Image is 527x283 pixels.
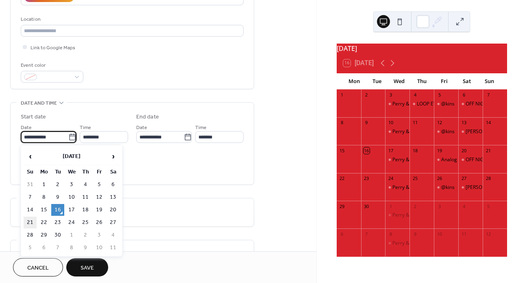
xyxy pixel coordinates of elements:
[478,73,501,90] div: Sun
[417,101,464,107] div: LOOP EVENT GROUP
[409,101,434,107] div: LOOP EVENT GROUP
[339,203,345,209] div: 29
[436,92,442,98] div: 5
[37,166,50,178] th: Mo
[65,242,78,254] td: 8
[65,217,78,228] td: 24
[65,191,78,203] td: 10
[385,101,409,107] div: Perry & Mark
[364,176,370,182] div: 23
[392,101,449,107] div: Perry & [PERSON_NAME]
[461,176,467,182] div: 27
[107,242,120,254] td: 11
[385,156,409,163] div: Perry & Mark
[461,92,467,98] div: 6
[392,156,449,163] div: Perry & [PERSON_NAME]
[24,204,37,216] td: 14
[436,147,442,154] div: 19
[79,217,92,228] td: 25
[388,231,394,237] div: 8
[24,229,37,241] td: 28
[466,184,504,191] div: [PERSON_NAME]
[412,92,418,98] div: 4
[441,156,473,163] div: Analog Sound
[434,184,458,191] div: @kins
[37,179,50,191] td: 1
[385,212,409,219] div: Perry & Mark
[37,229,50,241] td: 29
[79,179,92,191] td: 4
[485,147,491,154] div: 21
[13,258,63,276] button: Cancel
[458,128,483,135] div: Bobby Boots
[436,203,442,209] div: 3
[21,15,242,24] div: Location
[412,147,418,154] div: 18
[388,147,394,154] div: 17
[79,204,92,216] td: 18
[66,258,108,276] button: Save
[433,73,455,90] div: Fri
[434,101,458,107] div: @kins
[388,73,410,90] div: Wed
[65,179,78,191] td: 3
[21,113,46,121] div: Start date
[37,242,50,254] td: 6
[24,179,37,191] td: 31
[388,203,394,209] div: 1
[485,120,491,126] div: 14
[27,264,49,272] span: Cancel
[51,166,64,178] th: Tu
[81,264,94,272] span: Save
[51,217,64,228] td: 23
[107,204,120,216] td: 20
[455,73,478,90] div: Sat
[466,128,504,135] div: [PERSON_NAME]
[37,191,50,203] td: 8
[339,231,345,237] div: 6
[392,184,449,191] div: Perry & [PERSON_NAME]
[441,128,455,135] div: @kins
[392,128,449,135] div: Perry & [PERSON_NAME]
[65,229,78,241] td: 1
[30,44,75,52] span: Link to Google Maps
[37,148,106,165] th: [DATE]
[485,92,491,98] div: 7
[136,113,159,121] div: End date
[434,156,458,163] div: Analog Sound
[412,176,418,182] div: 25
[436,120,442,126] div: 12
[79,191,92,203] td: 11
[21,99,57,107] span: Date and time
[461,147,467,154] div: 20
[466,156,493,163] div: OFF NIGHTS
[339,176,345,182] div: 22
[458,156,483,163] div: OFF NIGHTS
[485,203,491,209] div: 5
[79,242,92,254] td: 9
[339,92,345,98] div: 1
[93,229,106,241] td: 3
[458,184,483,191] div: Bobby Boots
[343,73,366,90] div: Mon
[65,204,78,216] td: 17
[107,191,120,203] td: 13
[24,166,37,178] th: Su
[24,242,37,254] td: 5
[392,240,449,247] div: Perry & [PERSON_NAME]
[107,179,120,191] td: 6
[93,191,106,203] td: 12
[79,229,92,241] td: 2
[364,231,370,237] div: 7
[485,176,491,182] div: 28
[466,101,493,107] div: OFF NIGHTS
[458,101,483,107] div: OFF NIGHTS
[441,184,455,191] div: @kins
[364,120,370,126] div: 9
[441,101,455,107] div: @kins
[411,73,433,90] div: Thu
[434,128,458,135] div: @kins
[412,231,418,237] div: 9
[339,120,345,126] div: 8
